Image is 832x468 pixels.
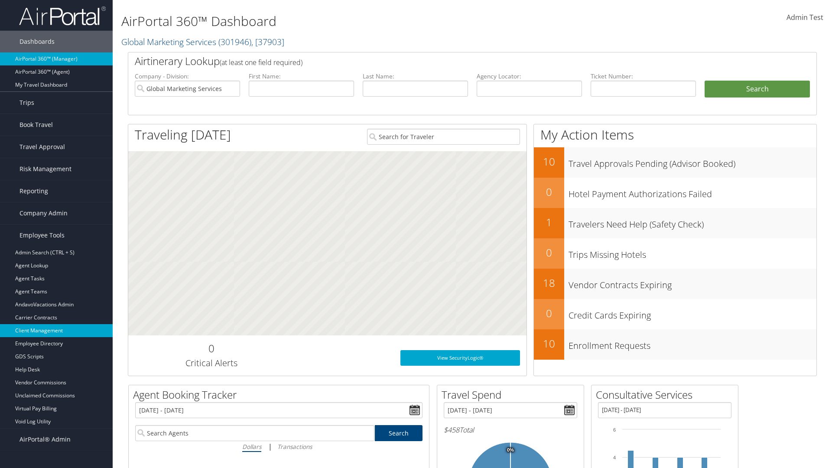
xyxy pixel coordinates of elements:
[507,448,514,453] tspan: 0%
[249,72,354,81] label: First Name:
[220,58,302,67] span: (at least one field required)
[613,427,616,432] tspan: 6
[569,305,816,322] h3: Credit Cards Expiring
[133,387,429,402] h2: Agent Booking Tracker
[400,350,520,366] a: View SecurityLogic®
[135,341,288,356] h2: 0
[477,72,582,81] label: Agency Locator:
[534,276,564,290] h2: 18
[135,126,231,144] h1: Traveling [DATE]
[363,72,468,81] label: Last Name:
[534,147,816,178] a: 10Travel Approvals Pending (Advisor Booked)
[786,4,823,31] a: Admin Test
[19,180,48,202] span: Reporting
[19,92,34,114] span: Trips
[19,136,65,158] span: Travel Approval
[705,81,810,98] button: Search
[534,306,564,321] h2: 0
[569,184,816,200] h3: Hotel Payment Authorizations Failed
[135,72,240,81] label: Company - Division:
[442,387,584,402] h2: Travel Spend
[534,154,564,169] h2: 10
[534,269,816,299] a: 18Vendor Contracts Expiring
[613,455,616,460] tspan: 4
[121,12,589,30] h1: AirPortal 360™ Dashboard
[121,36,284,48] a: Global Marketing Services
[534,126,816,144] h1: My Action Items
[569,335,816,352] h3: Enrollment Requests
[367,129,520,145] input: Search for Traveler
[19,429,71,450] span: AirPortal® Admin
[375,425,423,441] a: Search
[242,442,261,451] i: Dollars
[591,72,696,81] label: Ticket Number:
[534,185,564,199] h2: 0
[135,441,422,452] div: |
[569,244,816,261] h3: Trips Missing Hotels
[19,31,55,52] span: Dashboards
[596,387,738,402] h2: Consultative Services
[19,158,71,180] span: Risk Management
[135,54,753,68] h2: Airtinerary Lookup
[534,215,564,230] h2: 1
[277,442,312,451] i: Transactions
[19,6,106,26] img: airportal-logo.png
[534,336,564,351] h2: 10
[534,329,816,360] a: 10Enrollment Requests
[444,425,459,435] span: $458
[534,178,816,208] a: 0Hotel Payment Authorizations Failed
[534,238,816,269] a: 0Trips Missing Hotels
[534,299,816,329] a: 0Credit Cards Expiring
[19,224,65,246] span: Employee Tools
[534,208,816,238] a: 1Travelers Need Help (Safety Check)
[569,153,816,170] h3: Travel Approvals Pending (Advisor Booked)
[19,202,68,224] span: Company Admin
[444,425,577,435] h6: Total
[135,425,374,441] input: Search Agents
[786,13,823,22] span: Admin Test
[534,245,564,260] h2: 0
[218,36,251,48] span: ( 301946 )
[569,275,816,291] h3: Vendor Contracts Expiring
[569,214,816,231] h3: Travelers Need Help (Safety Check)
[135,357,288,369] h3: Critical Alerts
[19,114,53,136] span: Book Travel
[251,36,284,48] span: , [ 37903 ]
